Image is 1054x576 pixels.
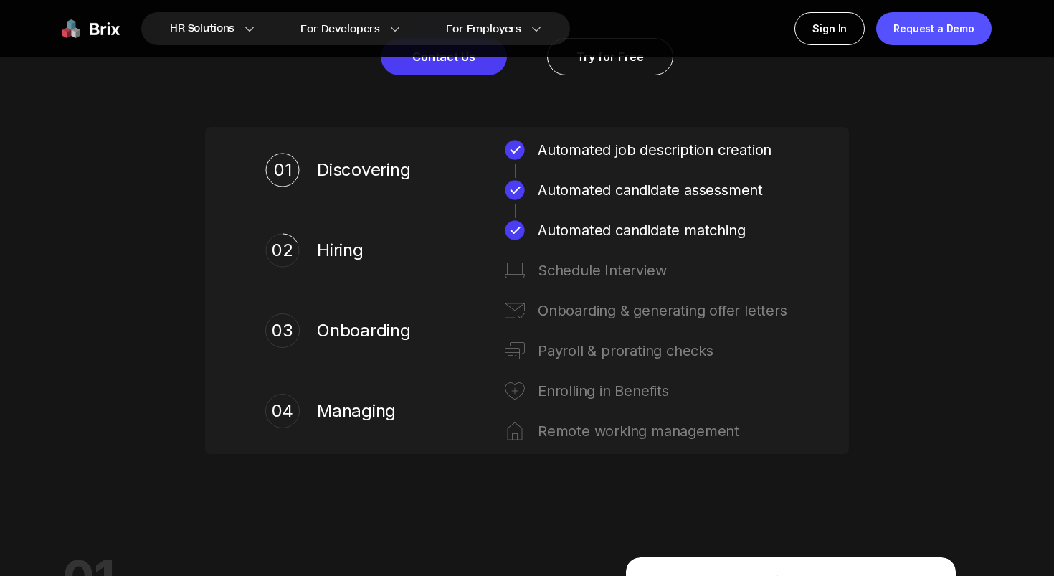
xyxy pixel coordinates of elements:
[272,237,293,263] div: 02
[794,12,865,45] a: Sign In
[265,313,300,348] div: 03
[538,420,789,443] div: Remote working management
[446,22,521,37] span: For Employers
[538,299,789,322] div: Onboarding & generating offer letters
[300,22,380,37] span: For Developers
[317,239,417,262] span: Hiring
[538,219,789,242] div: Automated candidate matching
[317,319,417,342] span: Onboarding
[317,400,417,422] span: Managing
[876,12,992,45] a: Request a Demo
[538,259,789,282] div: Schedule Interview
[170,17,234,40] span: HR Solutions
[538,339,789,362] div: Payroll & prorating checks
[317,159,417,181] span: Discovering
[274,157,292,183] div: 01
[538,138,789,161] div: Automated job description creation
[538,179,789,202] div: Automated candidate assessment
[265,394,300,428] div: 04
[538,379,789,402] div: Enrolling in Benefits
